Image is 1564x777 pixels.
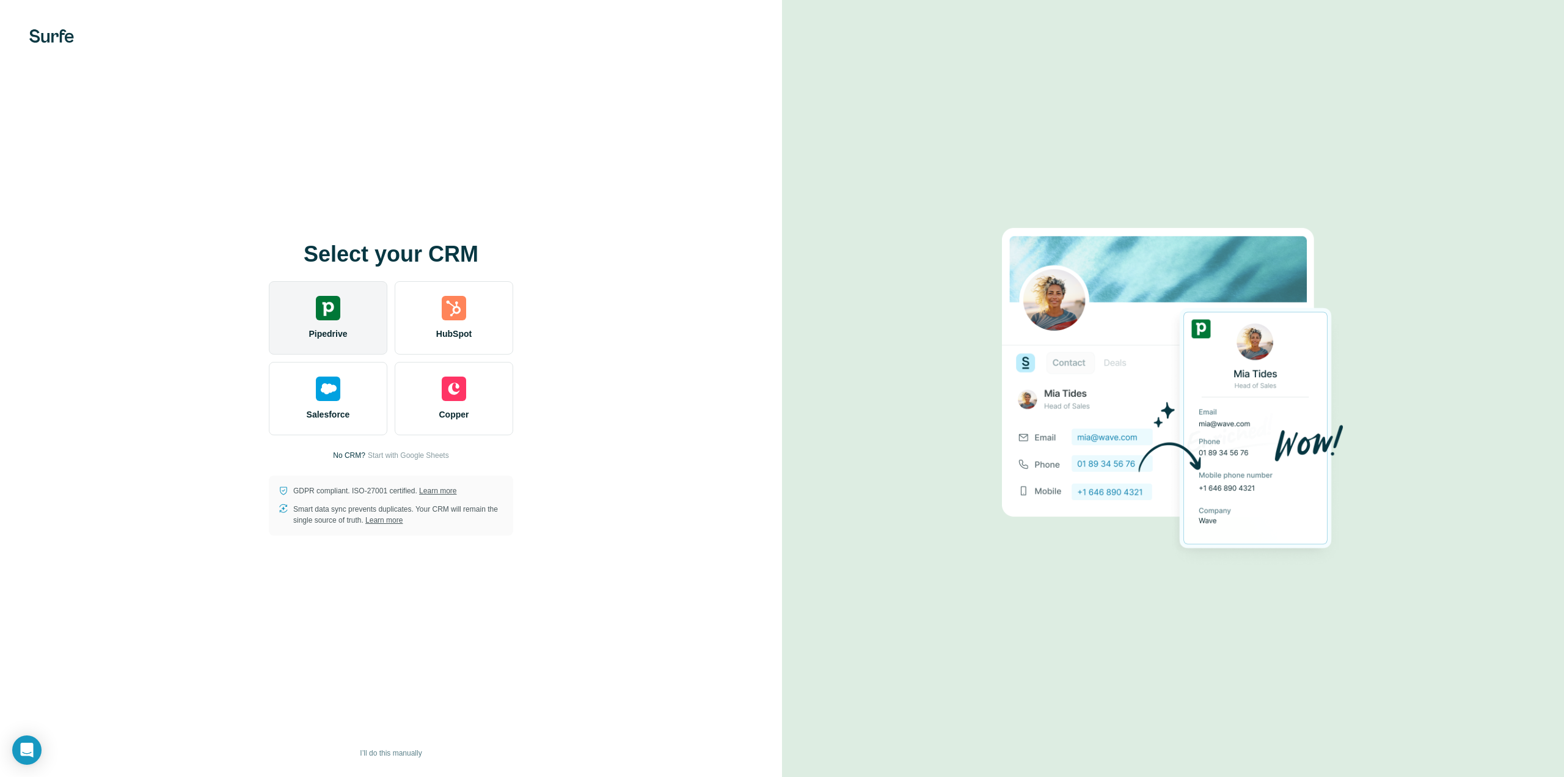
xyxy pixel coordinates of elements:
span: Salesforce [307,408,350,421]
img: pipedrive's logo [316,296,340,320]
img: PIPEDRIVE image [1002,207,1344,570]
span: Pipedrive [309,328,347,340]
span: Copper [439,408,469,421]
div: Open Intercom Messenger [12,735,42,765]
button: I’ll do this manually [351,744,430,762]
span: I’ll do this manually [360,748,422,759]
h1: Select your CRM [269,242,513,267]
span: HubSpot [436,328,472,340]
p: No CRM? [333,450,365,461]
img: salesforce's logo [316,377,340,401]
p: Smart data sync prevents duplicates. Your CRM will remain the single source of truth. [293,504,503,526]
img: Surfe's logo [29,29,74,43]
a: Learn more [419,487,456,495]
img: hubspot's logo [442,296,466,320]
a: Learn more [365,516,403,525]
p: GDPR compliant. ISO-27001 certified. [293,485,456,496]
img: copper's logo [442,377,466,401]
button: Start with Google Sheets [368,450,449,461]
